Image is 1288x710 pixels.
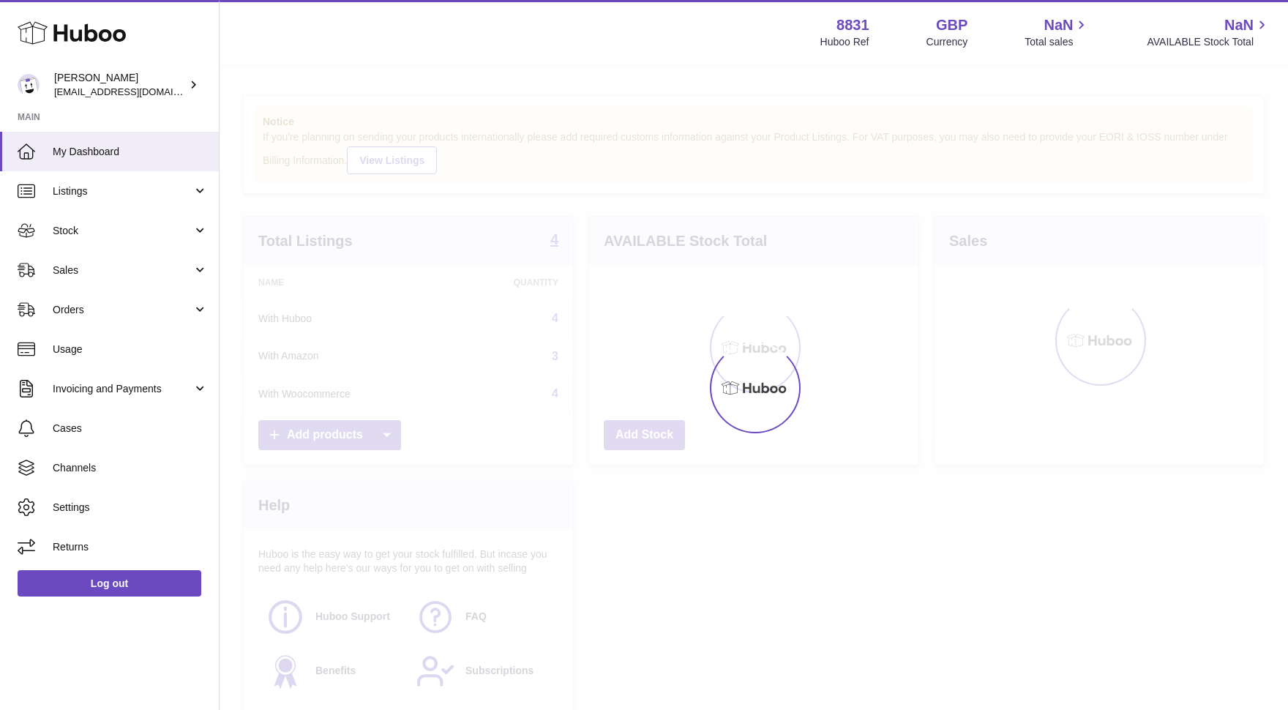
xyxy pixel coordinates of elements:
[54,71,186,99] div: [PERSON_NAME]
[53,264,192,277] span: Sales
[53,343,208,356] span: Usage
[820,35,869,49] div: Huboo Ref
[936,15,967,35] strong: GBP
[836,15,869,35] strong: 8831
[53,303,192,317] span: Orders
[53,382,192,396] span: Invoicing and Payments
[53,540,208,554] span: Returns
[53,461,208,475] span: Channels
[18,74,40,96] img: rob@themysteryagency.com
[53,145,208,159] span: My Dashboard
[1044,15,1073,35] span: NaN
[926,35,968,49] div: Currency
[1147,15,1270,49] a: NaN AVAILABLE Stock Total
[1147,35,1270,49] span: AVAILABLE Stock Total
[53,422,208,436] span: Cases
[18,570,201,597] a: Log out
[1025,35,1090,49] span: Total sales
[54,86,215,97] span: [EMAIL_ADDRESS][DOMAIN_NAME]
[1224,15,1254,35] span: NaN
[53,501,208,515] span: Settings
[1025,15,1090,49] a: NaN Total sales
[53,224,192,238] span: Stock
[53,184,192,198] span: Listings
